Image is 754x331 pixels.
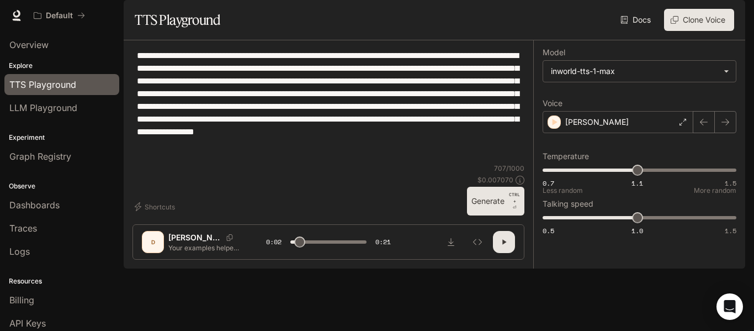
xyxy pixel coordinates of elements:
span: 0.5 [543,226,554,235]
button: Copy Voice ID [222,234,237,241]
span: 0:02 [266,237,282,248]
button: Shortcuts [132,198,179,216]
span: 1.5 [725,226,736,235]
div: Open Intercom Messenger [716,293,743,320]
span: 1.1 [631,178,643,188]
p: Your examples helped clarify the difference between [MEDICAL_DATA]. The golf course scenario effe... [168,243,240,253]
button: Clone Voice [664,9,734,31]
p: Temperature [543,153,589,160]
p: ⏎ [509,191,520,211]
span: 0:21 [375,237,391,248]
button: GenerateCTRL +⏎ [467,187,524,216]
p: [PERSON_NAME] [565,117,629,128]
span: 1.0 [631,226,643,235]
p: Default [46,11,73,20]
p: [PERSON_NAME] [168,232,222,243]
p: Less random [543,187,583,194]
p: Model [543,49,565,56]
span: 1.5 [725,178,736,188]
button: All workspaces [29,4,90,27]
button: Inspect [466,231,488,253]
button: Download audio [440,231,462,253]
h1: TTS Playground [135,9,220,31]
a: Docs [618,9,655,31]
div: inworld-tts-1-max [543,61,736,82]
p: Talking speed [543,200,593,208]
p: CTRL + [509,191,520,204]
p: Voice [543,99,562,107]
div: D [144,233,162,251]
div: inworld-tts-1-max [551,66,718,77]
span: 0.7 [543,178,554,188]
p: More random [694,187,736,194]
